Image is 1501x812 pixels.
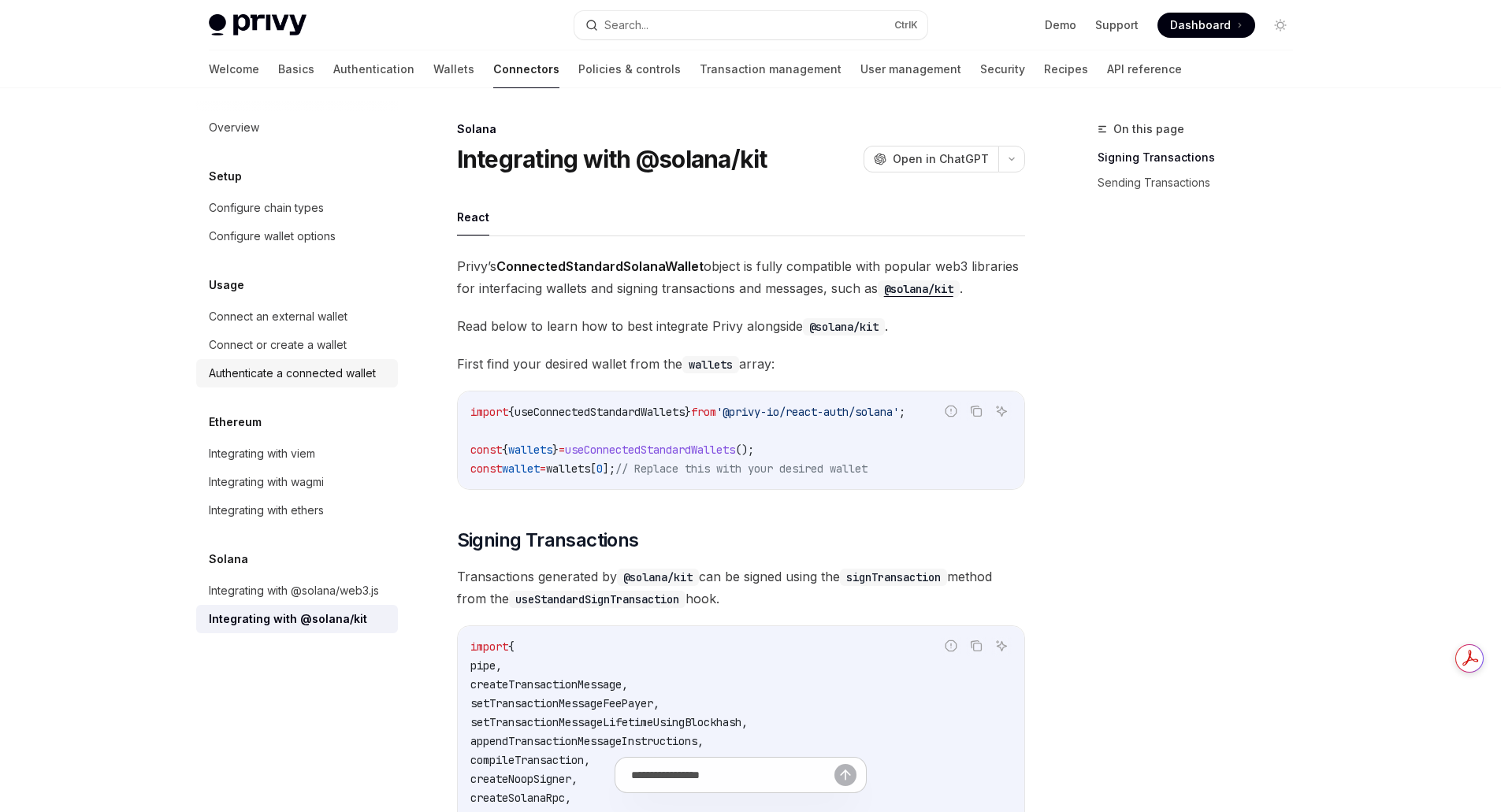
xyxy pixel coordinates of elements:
[991,636,1012,656] button: Ask AI
[496,258,704,274] strong: ConnectedStandardSolanaWallet
[735,443,754,457] span: ();
[209,581,379,600] div: Integrating with @solana/web3.js
[470,753,584,767] span: compileTransaction
[470,734,697,748] span: appendTransactionMessageInstructions
[196,359,398,387] a: Authenticate a connected wallet
[457,198,489,235] button: React
[457,528,639,553] span: Signing Transactions
[209,50,259,88] a: Welcome
[596,462,603,476] span: 0
[209,413,262,432] h5: Ethereum
[615,462,868,476] span: // Replace this with your desired wallet
[196,439,398,468] a: Integrating with viem
[941,636,961,656] button: Report incorrect code
[209,610,367,628] div: Integrating with @solana/kit
[433,50,474,88] a: Wallets
[209,473,324,491] div: Integrating with wagmi
[196,113,398,142] a: Overview
[457,315,1025,337] span: Read below to learn how to best integrate Privy alongside .
[209,444,315,463] div: Integrating with viem
[515,405,685,419] span: useConnectedStandardWallets
[878,280,960,298] code: @solana/kit
[209,198,324,217] div: Configure chain types
[209,118,259,137] div: Overview
[617,569,699,586] code: @solana/kit
[716,405,899,419] span: '@privy-io/react-auth/solana'
[697,734,704,748] span: ,
[196,331,398,359] a: Connect or create a wallet
[834,764,856,786] button: Send message
[457,145,767,173] h1: Integrating with @solana/kit
[894,19,918,32] span: Ctrl K
[741,715,748,729] span: ,
[196,222,398,250] a: Configure wallet options
[209,14,307,36] img: light logo
[508,443,552,457] span: wallets
[493,50,559,88] a: Connectors
[1098,170,1306,195] a: Sending Transactions
[1157,13,1255,38] a: Dashboard
[502,462,540,476] span: wallet
[860,50,961,88] a: User management
[565,443,735,457] span: useConnectedStandardWallets
[457,565,1025,610] span: Transactions generated by can be signed using the method from the hook.
[457,353,1025,375] span: First find your desired wallet from the array:
[1095,17,1139,33] a: Support
[457,255,1025,299] span: Privy’s object is fully compatible with popular web3 libraries for interfacing wallets and signin...
[509,591,685,608] code: useStandardSignTransaction
[991,401,1012,421] button: Ask AI
[685,405,691,419] span: }
[196,605,398,633] a: Integrating with @solana/kit
[209,336,347,354] div: Connect or create a wallet
[584,753,590,767] span: ,
[700,50,842,88] a: Transaction management
[941,401,961,421] button: Report incorrect code
[470,405,508,419] span: import
[196,194,398,222] a: Configure chain types
[878,280,960,296] a: @solana/kit
[196,496,398,525] a: Integrating with ethers
[840,569,947,586] code: signTransaction
[540,462,546,476] span: =
[864,146,998,172] button: Open in ChatGPT
[546,462,590,476] span: wallets
[552,443,559,457] span: }
[209,227,336,246] div: Configure wallet options
[508,640,515,654] span: {
[196,468,398,496] a: Integrating with wagmi
[574,11,927,39] button: Search...CtrlK
[1113,120,1184,139] span: On this page
[470,658,496,673] span: pipe
[966,401,986,421] button: Copy the contents from the code block
[196,302,398,331] a: Connect an external wallet
[209,501,324,520] div: Integrating with ethers
[691,405,716,419] span: from
[470,462,502,476] span: const
[209,276,244,295] h5: Usage
[899,405,905,419] span: ;
[502,443,508,457] span: {
[966,636,986,656] button: Copy the contents from the code block
[1044,50,1088,88] a: Recipes
[622,677,628,691] span: ,
[496,658,502,673] span: ,
[470,715,741,729] span: setTransactionMessageLifetimeUsingBlockhash
[1268,13,1293,38] button: Toggle dark mode
[893,151,989,167] span: Open in ChatGPT
[278,50,314,88] a: Basics
[578,50,681,88] a: Policies & controls
[209,307,347,326] div: Connect an external wallet
[470,677,622,691] span: createTransactionMessage
[1098,145,1306,170] a: Signing Transactions
[590,462,596,476] span: [
[604,16,648,35] div: Search...
[209,550,248,569] h5: Solana
[333,50,414,88] a: Authentication
[1170,17,1231,33] span: Dashboard
[682,356,739,373] code: wallets
[603,462,615,476] span: ];
[653,696,659,710] span: ,
[470,640,508,654] span: import
[1045,17,1076,33] a: Demo
[1107,50,1182,88] a: API reference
